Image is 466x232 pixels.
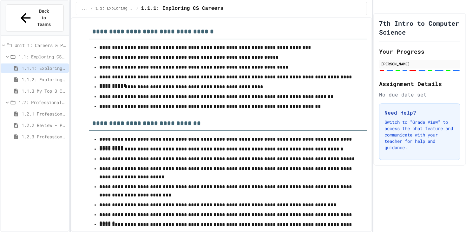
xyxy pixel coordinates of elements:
[22,133,66,140] span: 1.2.3 Professional Communication Challenge
[384,109,455,116] h3: Need Help?
[22,122,66,129] span: 1.2.2 Review - Professional Communication
[136,6,139,11] span: /
[379,19,460,36] h1: 7th Intro to Computer Science
[384,119,455,151] p: Switch to "Grade View" to access the chat feature and communicate with your teacher for help and ...
[81,6,88,11] span: ...
[22,110,66,117] span: 1.2.1 Professional Communication
[381,61,458,67] div: [PERSON_NAME]
[95,6,134,11] span: 1.1: Exploring CS Careers
[91,6,93,11] span: /
[22,88,66,94] span: 1.1.3 My Top 3 CS Careers!
[6,4,64,31] button: Back to Teams
[37,8,52,28] span: Back to Teams
[379,47,460,56] h2: Your Progress
[18,53,66,60] span: 1.1: Exploring CS Careers
[379,79,460,88] h2: Assignment Details
[18,99,66,106] span: 1.2: Professional Communication
[22,76,66,83] span: 1.1.2: Exploring CS Careers - Review
[379,91,460,98] div: No due date set
[141,5,223,12] span: 1.1.1: Exploring CS Careers
[15,42,66,49] span: Unit 1: Careers & Professionalism
[22,65,66,71] span: 1.1.1: Exploring CS Careers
